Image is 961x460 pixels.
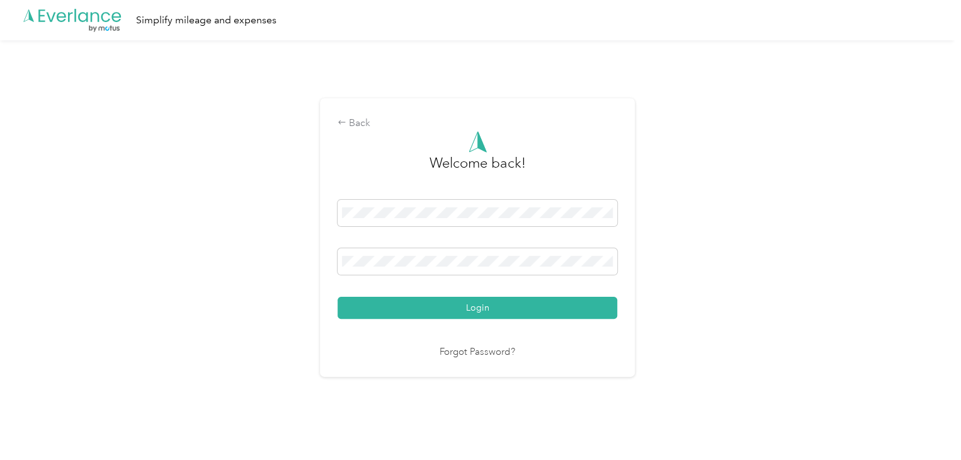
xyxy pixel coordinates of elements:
[338,297,617,319] button: Login
[440,345,515,360] a: Forgot Password?
[338,116,617,131] div: Back
[136,13,276,28] div: Simplify mileage and expenses
[429,152,526,187] h3: greeting
[890,389,961,460] iframe: Everlance-gr Chat Button Frame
